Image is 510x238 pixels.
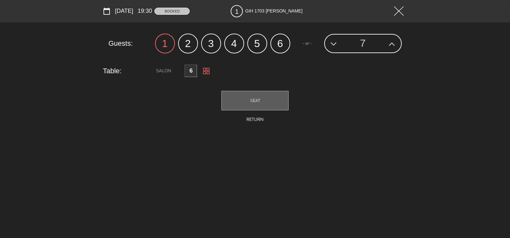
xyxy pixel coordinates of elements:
span: 1 [231,5,243,17]
span: SALON [156,68,171,73]
span: Guests: [109,38,155,49]
button: Return [243,115,267,125]
span: 19:30 [138,6,152,16]
span: GIH 1703 [PERSON_NAME] [245,7,302,15]
span: - or - [290,40,324,47]
span: BOOKED [154,8,190,15]
img: close2.png [394,6,404,16]
i: calendar_today [103,7,111,15]
label: 4 [224,34,244,53]
label: 6 [270,34,290,53]
label: 2 [178,34,198,53]
label: 1 [155,34,175,53]
span: SEAT [250,98,260,103]
label: 3 [201,34,221,53]
label: 5 [247,34,267,53]
button: SEAT [221,91,289,110]
span: [DATE] [115,6,133,16]
img: floor.png [203,68,210,74]
span: Table: [103,65,149,77]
